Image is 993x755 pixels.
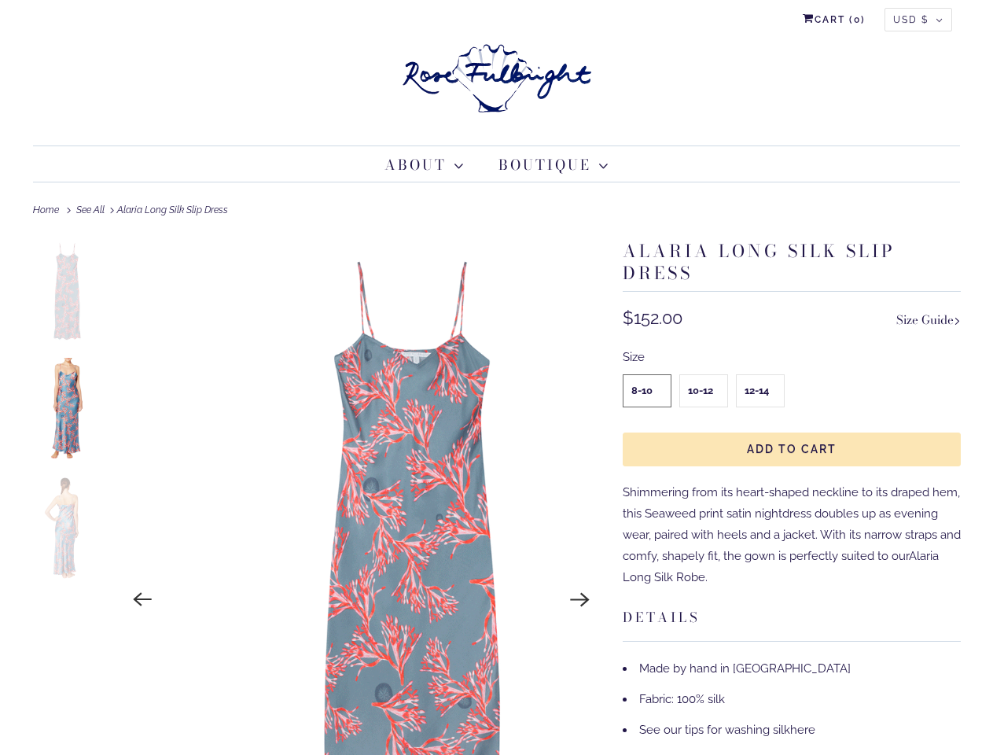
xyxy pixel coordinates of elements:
[747,443,837,455] span: Add to Cart
[623,549,939,584] a: Alaria Long Silk Robe
[623,240,961,292] h1: Alaria Long Silk Slip Dress
[885,8,952,31] button: USD $
[33,358,102,461] img: Alaria Long Silk Slip Dress
[737,375,784,407] label: 12-14
[623,604,961,642] h3: Details
[623,654,961,684] li: Made by hand in [GEOGRAPHIC_DATA]
[896,308,961,330] a: Size Guide
[563,583,598,617] button: Next
[33,476,102,579] img: Alaria Long Silk Slip Dress
[125,583,160,617] button: Previous
[623,375,671,407] label: 8-10
[33,240,102,343] img: Alaria Long Silk Slip Dress
[498,154,609,175] a: Boutique
[33,192,961,230] div: Alaria Long Silk Slip Dress
[623,308,682,328] span: $152.00
[854,14,861,25] span: 0
[623,347,961,368] div: Size
[33,204,64,215] a: Home
[623,482,961,588] p: Shimmering from its heart-shaped neckline to its draped hem, this Seaweed print satin nightdress ...
[384,154,464,175] a: About
[790,723,815,737] a: here
[33,204,59,215] span: Home
[623,684,961,715] li: Fabric: 100% silk
[76,204,105,215] a: See All
[680,375,727,407] label: 10-12
[623,715,961,746] li: See our tips for washing silk
[803,8,866,31] a: Cart (0)
[623,433,961,466] button: Add to Cart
